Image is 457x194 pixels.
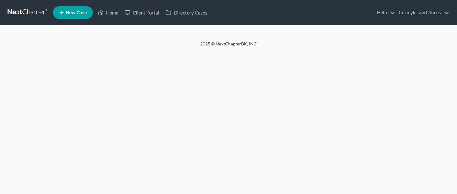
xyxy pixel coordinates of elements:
[121,7,162,18] a: Client Portal
[53,6,93,19] new-legal-case-button: New Case
[374,7,395,18] a: Help
[162,7,211,18] a: Directory Cases
[49,41,408,52] div: 2025 © NextChapterBK, INC
[95,7,121,18] a: Home
[396,7,449,18] a: Cozmyk Law Offices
